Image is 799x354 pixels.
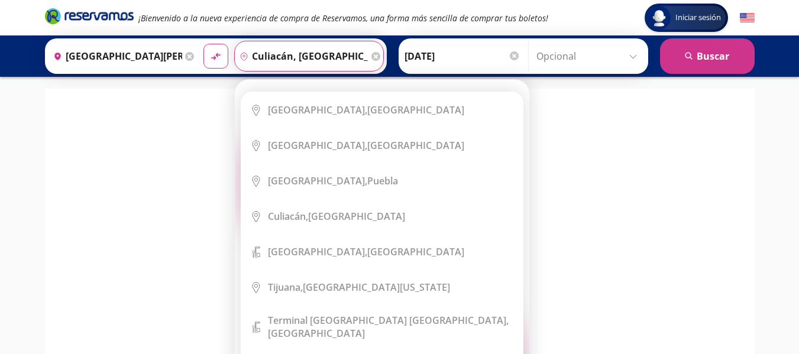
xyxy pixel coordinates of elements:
div: Puebla [268,174,398,187]
button: English [740,11,755,25]
div: [GEOGRAPHIC_DATA] [268,245,464,258]
i: Brand Logo [45,7,134,25]
button: Buscar [660,38,755,74]
b: [GEOGRAPHIC_DATA], [268,103,367,116]
div: [GEOGRAPHIC_DATA] [268,314,514,340]
input: Opcional [536,41,642,71]
b: [GEOGRAPHIC_DATA], [268,174,367,187]
input: Buscar Origen [48,41,182,71]
div: [GEOGRAPHIC_DATA] [268,210,405,223]
a: Brand Logo [45,7,134,28]
b: [GEOGRAPHIC_DATA], [268,139,367,152]
b: Culiacán, [268,210,308,223]
input: Buscar Destino [235,41,368,71]
div: [GEOGRAPHIC_DATA] [268,139,464,152]
span: Iniciar sesión [671,12,726,24]
b: Tijuana, [268,281,303,294]
b: [GEOGRAPHIC_DATA], [268,245,367,258]
em: ¡Bienvenido a la nueva experiencia de compra de Reservamos, una forma más sencilla de comprar tus... [138,12,548,24]
b: Terminal [GEOGRAPHIC_DATA] [GEOGRAPHIC_DATA], [268,314,509,327]
div: [GEOGRAPHIC_DATA][US_STATE] [268,281,450,294]
input: Elegir Fecha [405,41,520,71]
div: [GEOGRAPHIC_DATA] [268,103,464,116]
